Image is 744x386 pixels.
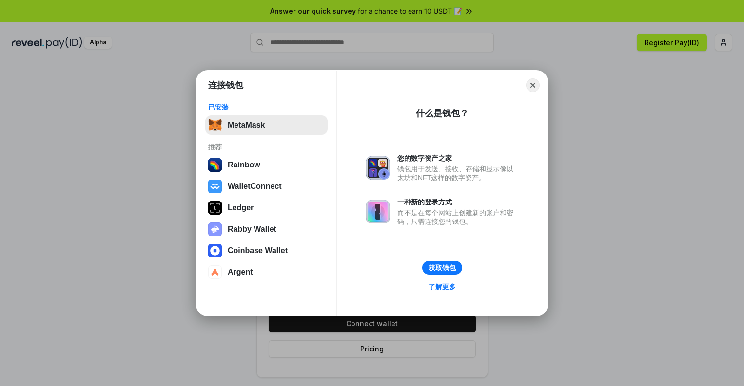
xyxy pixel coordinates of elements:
div: 什么是钱包？ [416,108,469,119]
img: svg+xml,%3Csvg%20xmlns%3D%22http%3A%2F%2Fwww.w3.org%2F2000%2Fsvg%22%20fill%3D%22none%22%20viewBox... [208,222,222,236]
img: svg+xml,%3Csvg%20width%3D%2228%22%20height%3D%2228%22%20viewBox%3D%220%200%2028%2028%22%20fill%3D... [208,180,222,193]
h1: 连接钱包 [208,79,243,91]
img: svg+xml,%3Csvg%20xmlns%3D%22http%3A%2F%2Fwww.w3.org%2F2000%2Fsvg%22%20fill%3D%22none%22%20viewBox... [366,200,390,223]
div: 获取钱包 [429,263,456,272]
div: 您的数字资产之家 [397,154,518,163]
div: 推荐 [208,143,325,151]
a: 了解更多 [423,280,462,293]
div: 一种新的登录方式 [397,198,518,206]
div: WalletConnect [228,182,282,191]
div: Coinbase Wallet [228,246,288,255]
button: Rabby Wallet [205,220,328,239]
div: 而不是在每个网站上创建新的账户和密码，只需连接您的钱包。 [397,208,518,226]
div: Rainbow [228,161,260,169]
div: 钱包用于发送、接收、存储和显示像以太坊和NFT这样的数字资产。 [397,165,518,182]
div: Argent [228,268,253,276]
button: MetaMask [205,115,328,135]
div: Rabby Wallet [228,225,276,234]
img: svg+xml,%3Csvg%20width%3D%22120%22%20height%3D%22120%22%20viewBox%3D%220%200%20120%20120%22%20fil... [208,158,222,172]
button: Rainbow [205,155,328,175]
img: svg+xml,%3Csvg%20width%3D%2228%22%20height%3D%2228%22%20viewBox%3D%220%200%2028%2028%22%20fill%3D... [208,265,222,279]
div: 已安装 [208,103,325,111]
img: svg+xml,%3Csvg%20fill%3D%22none%22%20height%3D%2233%22%20viewBox%3D%220%200%2035%2033%22%20width%... [208,118,222,132]
button: 获取钱包 [422,261,462,275]
div: Ledger [228,203,254,212]
button: WalletConnect [205,177,328,196]
div: 了解更多 [429,282,456,291]
img: svg+xml,%3Csvg%20width%3D%2228%22%20height%3D%2228%22%20viewBox%3D%220%200%2028%2028%22%20fill%3D... [208,244,222,257]
button: Coinbase Wallet [205,241,328,260]
button: Close [526,78,540,92]
button: Argent [205,262,328,282]
img: svg+xml,%3Csvg%20xmlns%3D%22http%3A%2F%2Fwww.w3.org%2F2000%2Fsvg%22%20fill%3D%22none%22%20viewBox... [366,156,390,180]
div: MetaMask [228,121,265,129]
button: Ledger [205,198,328,218]
img: svg+xml,%3Csvg%20xmlns%3D%22http%3A%2F%2Fwww.w3.org%2F2000%2Fsvg%22%20width%3D%2228%22%20height%3... [208,201,222,215]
